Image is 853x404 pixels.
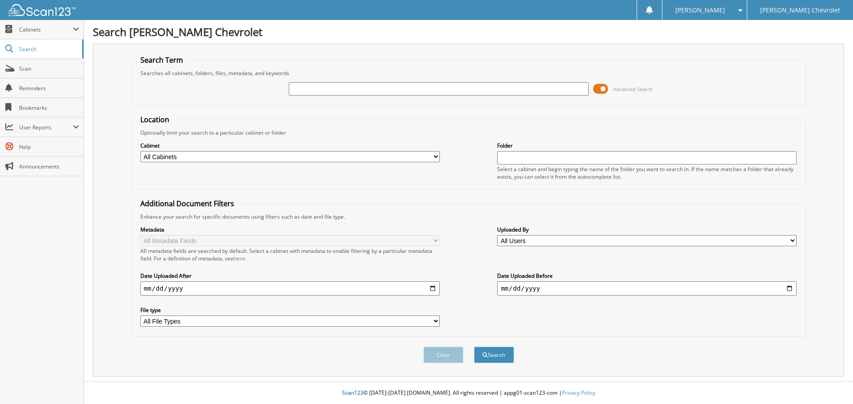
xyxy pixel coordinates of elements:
span: Bookmarks [19,104,79,112]
input: start [140,281,440,296]
legend: Location [136,115,174,124]
img: scan123-logo-white.svg [9,4,76,16]
span: Search [19,45,78,53]
label: Folder [497,142,797,149]
span: [PERSON_NAME] Chevrolet [760,8,840,13]
span: [PERSON_NAME] [675,8,725,13]
h1: Search [PERSON_NAME] Chevrolet [93,24,844,39]
div: All metadata fields are searched by default. Select a cabinet with metadata to enable filtering b... [140,247,440,262]
a: Privacy Policy [562,389,595,396]
div: © [DATE]-[DATE] [DOMAIN_NAME]. All rights reserved | appg01-scan123-com | [84,382,853,404]
label: Cabinet [140,142,440,149]
span: Cabinets [19,26,73,33]
legend: Search Term [136,55,187,65]
span: User Reports [19,124,73,131]
legend: Additional Document Filters [136,199,239,208]
label: File type [140,306,440,314]
label: Date Uploaded Before [497,272,797,280]
label: Date Uploaded After [140,272,440,280]
label: Uploaded By [497,226,797,233]
button: Search [474,347,514,363]
a: here [234,255,245,262]
div: Optionally limit your search to a particular cabinet or folder [136,129,801,136]
span: Scan123 [342,389,363,396]
div: Searches all cabinets, folders, files, metadata, and keywords [136,69,801,77]
input: end [497,281,797,296]
label: Metadata [140,226,440,233]
span: Help [19,143,79,151]
span: Announcements [19,163,79,170]
div: Select a cabinet and begin typing the name of the folder you want to search in. If the name match... [497,165,797,180]
span: Reminders [19,84,79,92]
button: Clear [423,347,463,363]
div: Enhance your search for specific documents using filters such as date and file type. [136,213,801,220]
span: Advanced Search [613,86,653,92]
span: Scan [19,65,79,72]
